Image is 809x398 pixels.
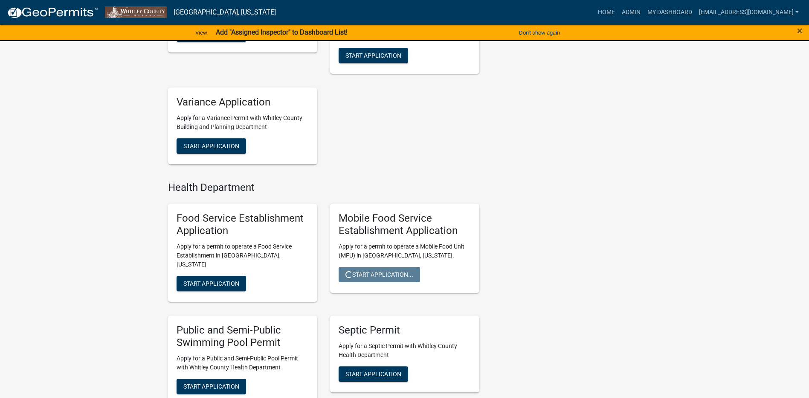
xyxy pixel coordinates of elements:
[192,26,211,40] a: View
[177,138,246,154] button: Start Application
[696,4,802,20] a: [EMAIL_ADDRESS][DOMAIN_NAME]
[339,212,471,237] h5: Mobile Food Service Establishment Application
[177,379,246,394] button: Start Application
[618,4,644,20] a: Admin
[177,114,309,132] p: Apply for a Variance Permit with Whitley County Building and Planning Department
[177,212,309,237] h5: Food Service Establishment Application
[177,276,246,291] button: Start Application
[339,342,471,360] p: Apply for a Septic Permit with Whitley County Health Department
[644,4,696,20] a: My Dashboard
[339,48,408,63] button: Start Application
[345,52,401,59] span: Start Application
[516,26,563,40] button: Don't show again
[177,96,309,108] h5: Variance Application
[174,5,276,20] a: [GEOGRAPHIC_DATA], [US_STATE]
[177,324,309,349] h5: Public and Semi-Public Swimming Pool Permit
[183,280,239,287] span: Start Application
[339,366,408,382] button: Start Application
[105,6,167,18] img: Whitley County, Indiana
[339,267,420,282] button: Start Application...
[183,383,239,389] span: Start Application
[345,370,401,377] span: Start Application
[177,354,309,372] p: Apply for a Public and Semi-Public Pool Permit with Whitley County Health Department
[345,271,413,278] span: Start Application...
[216,28,348,36] strong: Add "Assigned Inspector" to Dashboard List!
[168,181,479,194] h4: Health Department
[177,242,309,269] p: Apply for a permit to operate a Food Service Establishment in [GEOGRAPHIC_DATA], [US_STATE]
[797,25,803,37] span: ×
[797,26,803,36] button: Close
[339,242,471,260] p: Apply for a permit to operate a Mobile Food Unit (MFU) in [GEOGRAPHIC_DATA], [US_STATE].
[339,324,471,337] h5: Septic Permit
[183,142,239,149] span: Start Application
[594,4,618,20] a: Home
